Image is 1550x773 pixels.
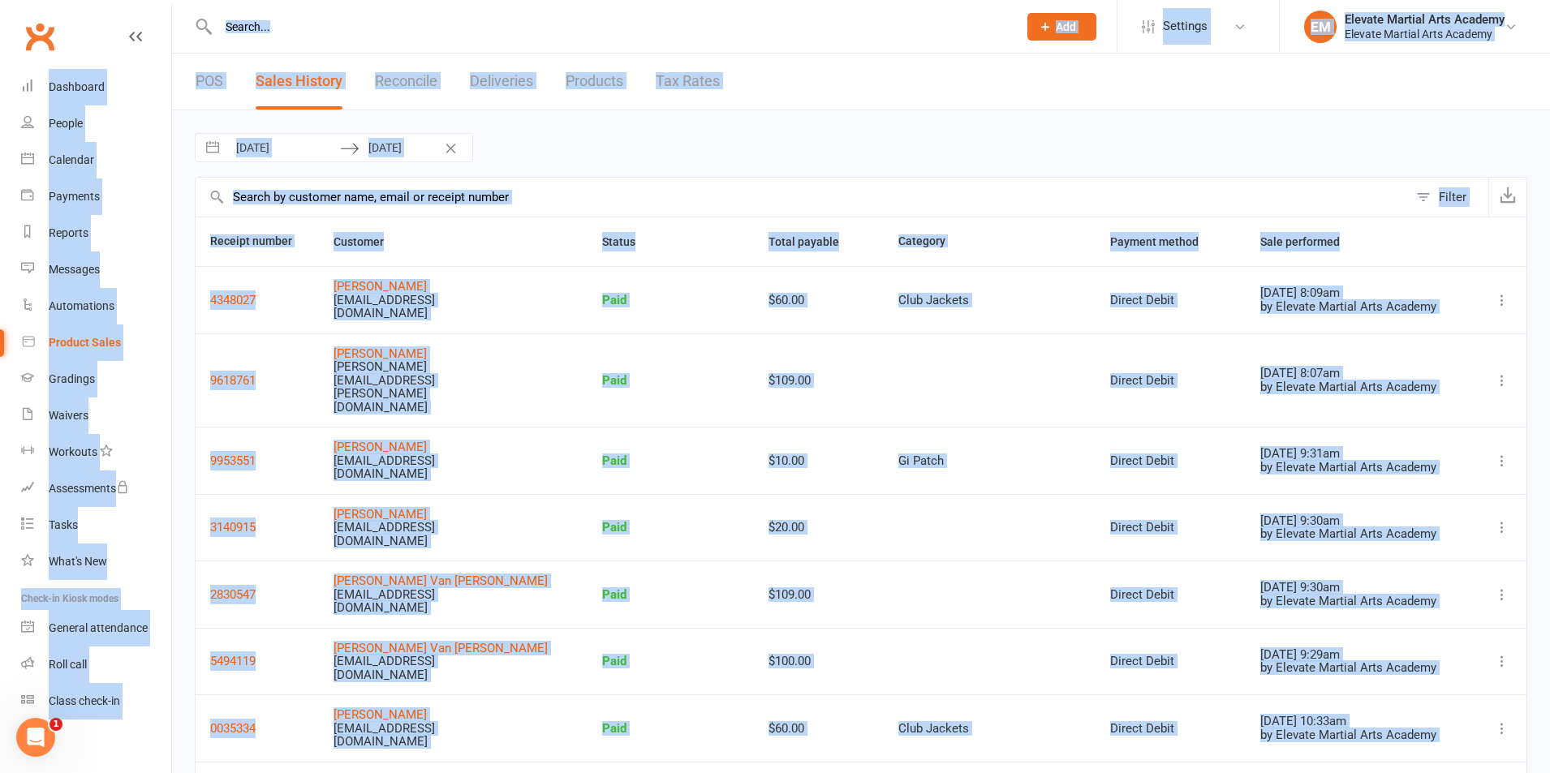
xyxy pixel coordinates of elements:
[21,507,171,543] a: Tasks
[49,299,114,312] div: Automations
[1260,367,1458,380] div: [DATE] 8:07am
[210,371,256,390] button: 9618761
[602,454,739,468] div: Paid
[210,651,256,671] button: 5494119
[49,482,129,495] div: Assessments
[1110,232,1216,251] button: Payment method
[21,69,171,105] a: Dashboard
[196,54,223,110] a: POS
[227,134,340,161] input: From
[1260,595,1458,608] div: by Elevate Martial Arts Academy
[21,397,171,434] a: Waivers
[898,454,1081,468] div: Gi Patch
[602,588,739,602] div: Paid
[769,374,869,388] div: $109.00
[334,232,402,251] button: Customer
[602,722,739,736] div: Paid
[769,655,869,668] div: $100.00
[1110,374,1231,388] div: Direct Debit
[1110,722,1231,736] div: Direct Debit
[602,655,739,668] div: Paid
[334,279,427,294] a: [PERSON_NAME]
[1260,715,1458,728] div: [DATE] 10:33am
[21,324,171,361] a: Product Sales
[49,226,88,239] div: Reports
[21,215,171,251] a: Reports
[1110,235,1216,248] span: Payment method
[334,722,480,749] div: [EMAIL_ADDRESS][DOMAIN_NAME]
[437,132,465,163] button: Clear Dates
[49,117,83,130] div: People
[16,718,55,757] iframe: Intercom live chat
[1110,655,1231,668] div: Direct Debit
[49,409,88,422] div: Waivers
[198,134,227,161] button: Interact with the calendar and add the check-in date for your trip.
[334,507,427,522] a: [PERSON_NAME]
[1260,514,1458,528] div: [DATE] 9:30am
[21,178,171,215] a: Payments
[21,142,171,178] a: Calendar
[49,336,121,349] div: Product Sales
[49,694,120,707] div: Class check-in
[1304,11,1337,43] div: EM
[1056,20,1076,33] span: Add
[1027,13,1096,41] button: Add
[21,610,171,646] a: General attendance kiosk mode
[334,655,480,681] div: [EMAIL_ADDRESS][DOMAIN_NAME]
[602,521,739,535] div: Paid
[49,153,94,166] div: Calendar
[769,588,869,602] div: $109.00
[1260,232,1358,251] button: Sale performed
[334,235,402,248] span: Customer
[334,707,427,722] a: [PERSON_NAME]
[602,374,739,388] div: Paid
[21,288,171,324] a: Automations
[334,346,427,361] a: [PERSON_NAME]
[1163,8,1208,45] span: Settings
[210,517,256,537] button: 3140915
[1260,581,1458,595] div: [DATE] 9:30am
[256,54,342,110] a: Sales History
[334,573,548,588] a: [PERSON_NAME] Van [PERSON_NAME]
[1110,454,1231,468] div: Direct Debit
[21,251,171,288] a: Messages
[210,585,256,604] button: 2830547
[1260,461,1458,475] div: by Elevate Martial Arts Academy
[1260,527,1458,541] div: by Elevate Martial Arts Academy
[360,134,472,161] input: To
[49,80,105,93] div: Dashboard
[470,54,533,110] a: Deliveries
[1260,286,1458,300] div: [DATE] 8:09am
[19,16,60,57] a: Clubworx
[49,263,100,276] div: Messages
[1110,294,1231,307] div: Direct Debit
[49,621,148,634] div: General attendance
[49,445,97,458] div: Workouts
[769,722,869,736] div: $60.00
[656,54,720,110] a: Tax Rates
[21,105,171,142] a: People
[334,588,480,615] div: [EMAIL_ADDRESS][DOMAIN_NAME]
[49,190,100,203] div: Payments
[602,235,653,248] span: Status
[334,360,480,414] div: [PERSON_NAME][EMAIL_ADDRESS][PERSON_NAME][DOMAIN_NAME]
[21,646,171,683] a: Roll call
[1260,380,1458,394] div: by Elevate Martial Arts Academy
[1345,12,1505,27] div: Elevate Martial Arts Academy
[566,54,623,110] a: Products
[1408,178,1488,217] button: Filter
[196,178,1408,217] input: Search by customer name, email or receipt number
[1260,648,1458,662] div: [DATE] 9:29am
[49,555,107,568] div: What's New
[375,54,437,110] a: Reconcile
[213,15,1006,38] input: Search...
[210,290,256,310] button: 4348027
[49,372,95,385] div: Gradings
[334,294,480,320] div: [EMAIL_ADDRESS][DOMAIN_NAME]
[1260,235,1358,248] span: Sale performed
[1260,447,1458,461] div: [DATE] 9:31am
[602,232,653,251] button: Status
[21,434,171,470] a: Workouts
[50,718,62,731] span: 1
[898,722,1081,736] div: Club Jackets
